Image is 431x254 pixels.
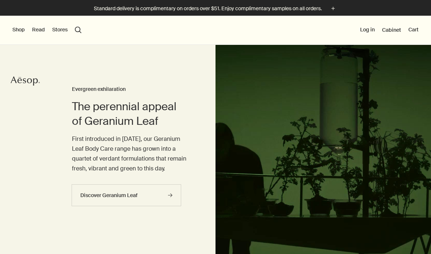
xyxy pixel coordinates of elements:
h3: Evergreen exhilaration [72,85,186,94]
svg: Aesop [11,76,40,86]
p: First introduced in [DATE], our Geranium Leaf Body Care range has grown into a quartet of verdant... [72,134,186,174]
button: Shop [12,26,25,34]
nav: primary [12,16,81,45]
button: Read [32,26,45,34]
h2: The perennial appeal of Geranium Leaf [72,99,186,128]
a: Aesop [11,76,40,88]
button: Stores [52,26,68,34]
a: Discover Geranium Leaf [72,184,181,206]
p: Standard delivery is complimentary on orders over $51. Enjoy complimentary samples on all orders. [94,5,322,12]
nav: supplementary [360,16,419,45]
button: Standard delivery is complimentary on orders over $51. Enjoy complimentary samples on all orders. [94,4,337,13]
button: Log in [360,26,375,34]
a: Cabinet [382,27,401,33]
button: Cart [408,26,419,34]
button: Open search [75,27,81,33]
